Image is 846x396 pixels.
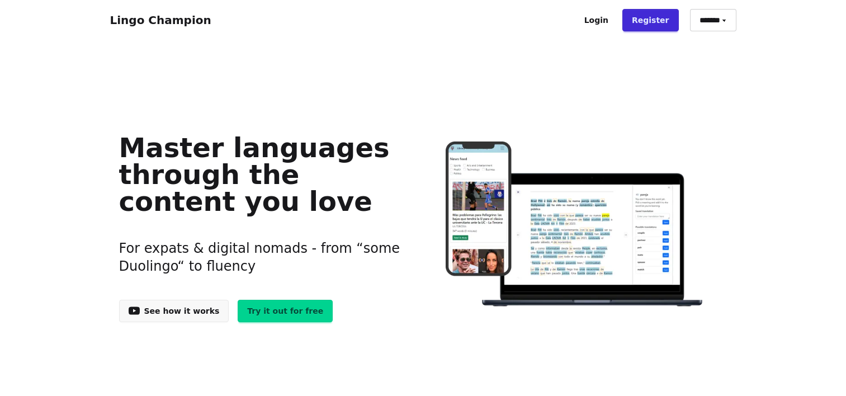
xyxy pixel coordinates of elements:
[119,226,406,289] h3: For expats & digital nomads - from “some Duolingo“ to fluency
[622,9,679,31] a: Register
[110,13,211,27] a: Lingo Champion
[238,300,333,322] a: Try it out for free
[119,134,406,215] h1: Master languages through the content you love
[119,300,229,322] a: See how it works
[423,142,727,309] img: Learn languages online
[575,9,618,31] a: Login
